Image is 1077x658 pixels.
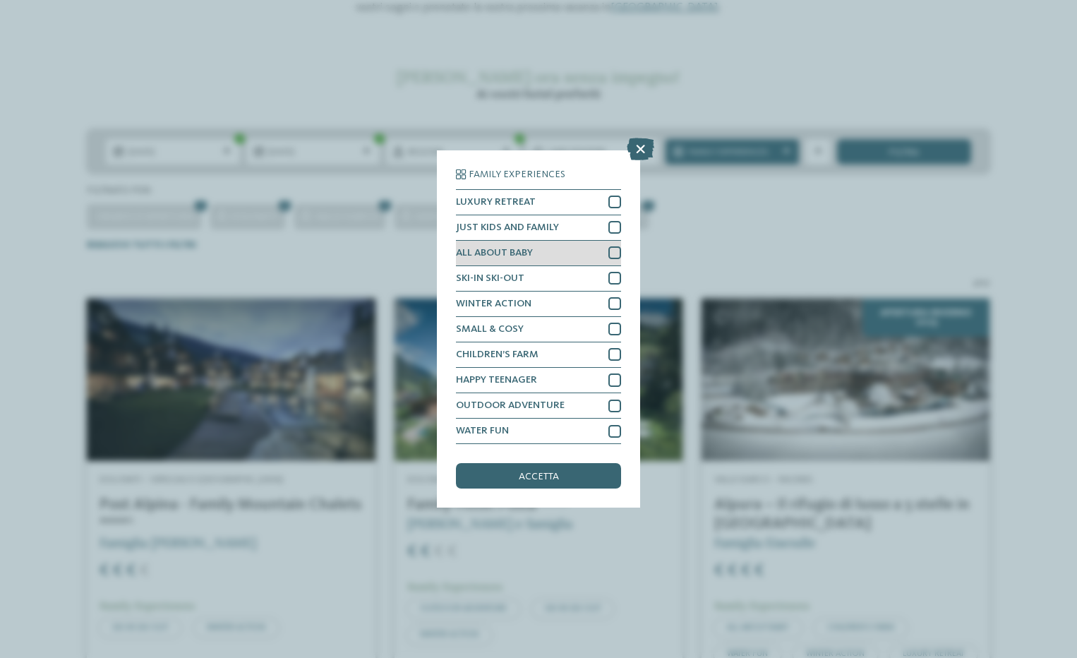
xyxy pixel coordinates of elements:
[456,375,537,385] span: HAPPY TEENAGER
[519,472,559,481] span: accetta
[469,169,565,179] span: Family Experiences
[456,222,559,232] span: JUST KIDS AND FAMILY
[456,273,524,283] span: SKI-IN SKI-OUT
[456,248,533,258] span: ALL ABOUT BABY
[456,299,531,309] span: WINTER ACTION
[456,197,536,207] span: LUXURY RETREAT
[456,426,509,436] span: WATER FUN
[456,400,565,410] span: OUTDOOR ADVENTURE
[456,324,524,334] span: SMALL & COSY
[456,349,538,359] span: CHILDREN’S FARM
